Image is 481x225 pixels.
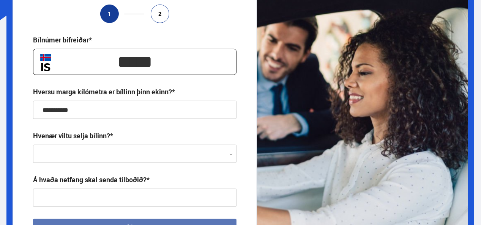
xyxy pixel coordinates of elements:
[6,3,29,26] button: Opna LiveChat spjallviðmót
[33,175,150,184] div: Á hvaða netfang skal senda tilboðið?*
[33,35,92,44] div: Bílnúmer bifreiðar*
[33,131,113,140] label: Hvenær viltu selja bílinn?*
[158,11,162,17] span: 2
[33,87,175,96] div: Hversu marga kílómetra er bíllinn þinn ekinn?*
[108,11,111,17] span: 1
